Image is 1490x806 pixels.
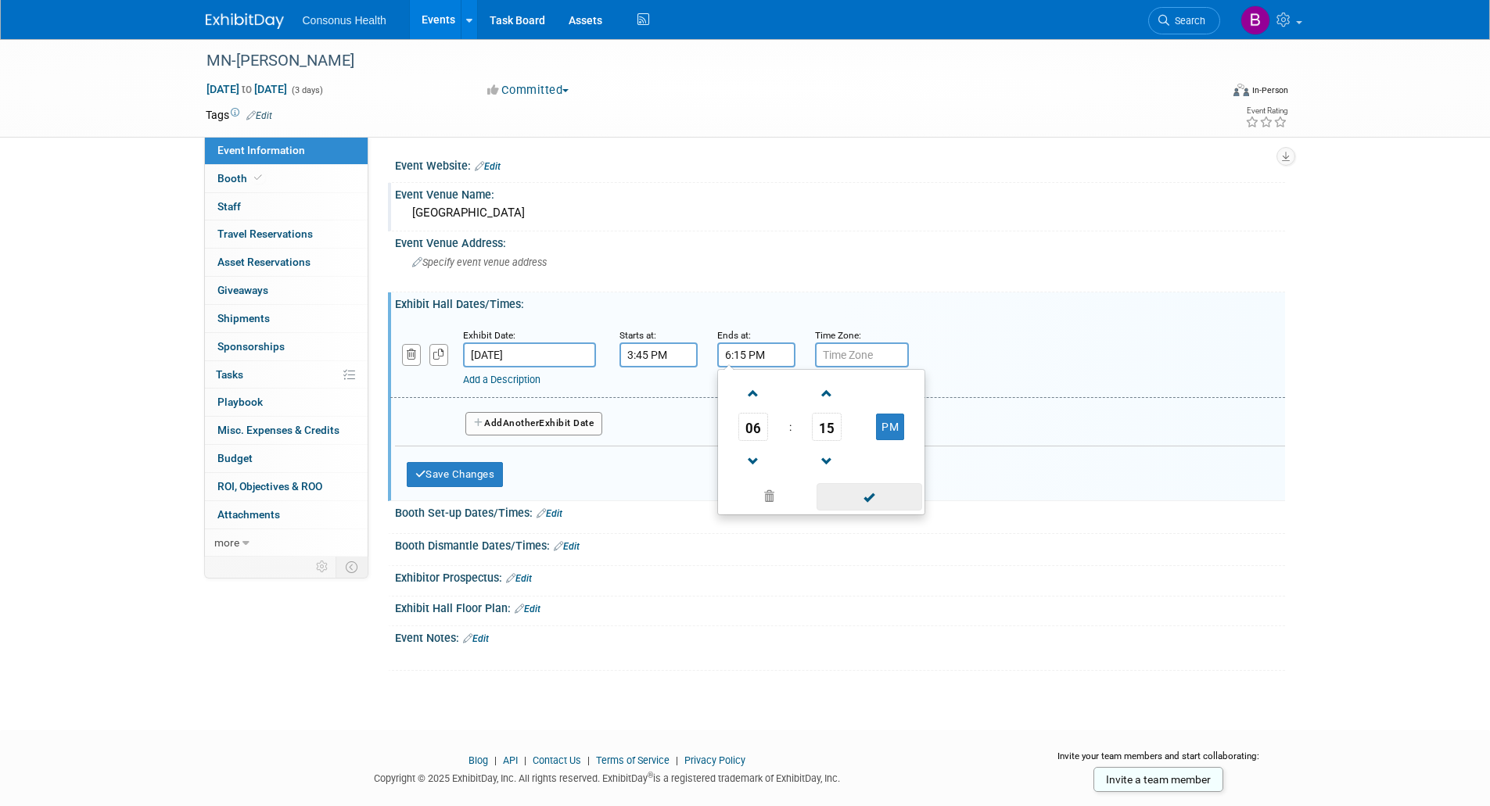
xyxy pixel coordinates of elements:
[217,340,285,353] span: Sponsorships
[205,361,368,389] a: Tasks
[205,473,368,500] a: ROI, Objectives & ROO
[815,342,909,367] input: Time Zone
[395,626,1285,647] div: Event Notes:
[721,486,818,508] a: Clear selection
[503,754,518,766] a: API
[812,413,842,441] span: Pick Minute
[1093,767,1223,792] a: Invite a team member
[217,424,339,436] span: Misc. Expenses & Credits
[246,110,272,121] a: Edit
[1245,107,1287,115] div: Event Rating
[463,330,515,341] small: Exhibit Date:
[786,413,795,441] td: :
[515,604,540,614] a: Edit
[217,227,313,240] span: Travel Reservations
[309,557,336,577] td: Personalize Event Tab Strip
[254,174,262,182] i: Booth reservation complete
[407,462,504,487] button: Save Changes
[1240,5,1270,35] img: Bridget Crane
[201,47,1197,75] div: MN-[PERSON_NAME]
[216,368,243,381] span: Tasks
[469,754,488,766] a: Blog
[217,452,253,464] span: Budget
[619,330,656,341] small: Starts at:
[506,573,532,584] a: Edit
[395,596,1285,617] div: Exhibit Hall Floor Plan:
[717,342,795,367] input: End Time
[303,14,386,27] span: Consonus Health
[395,292,1285,312] div: Exhibit Hall Dates/Times:
[290,85,323,95] span: (3 days)
[812,373,842,413] a: Increment Minute
[463,374,540,385] a: Add a Description
[537,508,562,519] a: Edit
[619,342,698,367] input: Start Time
[214,536,239,549] span: more
[520,754,530,766] span: |
[812,441,842,481] a: Decrement Minute
[684,754,745,766] a: Privacy Policy
[395,231,1285,251] div: Event Venue Address:
[490,754,501,766] span: |
[206,107,272,123] td: Tags
[1169,15,1205,27] span: Search
[738,441,768,481] a: Decrement Hour
[205,333,368,360] a: Sponsorships
[395,501,1285,521] div: Booth Set-up Dates/Times:
[738,413,768,441] span: Pick Hour
[395,534,1285,554] div: Booth Dismantle Dates/Times:
[463,633,489,644] a: Edit
[239,83,254,95] span: to
[205,305,368,332] a: Shipments
[205,389,368,416] a: Playbook
[217,144,305,156] span: Event Information
[217,312,270,324] span: Shipments
[1128,81,1289,105] div: Event Format
[205,501,368,528] a: Attachments
[205,445,368,472] a: Budget
[876,414,904,440] button: PM
[205,529,368,557] a: more
[672,754,682,766] span: |
[395,566,1285,586] div: Exhibitor Prospectus:
[554,541,580,552] a: Edit
[503,417,540,428] span: Another
[217,200,241,213] span: Staff
[217,480,322,493] span: ROI, Objectives & ROO
[475,161,501,172] a: Edit
[533,754,581,766] a: Contact Us
[1233,84,1249,96] img: Format-Inperson.png
[217,284,268,296] span: Giveaways
[205,165,368,192] a: Booth
[205,417,368,444] a: Misc. Expenses & Credits
[217,172,265,184] span: Booth
[206,82,288,96] span: [DATE] [DATE]
[407,201,1273,225] div: [GEOGRAPHIC_DATA]
[738,373,768,413] a: Increment Hour
[336,557,368,577] td: Toggle Event Tabs
[1148,7,1220,34] a: Search
[1251,84,1288,96] div: In-Person
[205,137,368,164] a: Event Information
[217,396,263,408] span: Playbook
[583,754,594,766] span: |
[815,487,923,509] a: Done
[482,82,575,99] button: Committed
[412,256,547,268] span: Specify event venue address
[217,508,280,521] span: Attachments
[217,256,311,268] span: Asset Reservations
[463,342,596,367] input: Date
[206,768,1010,786] div: Copyright © 2025 ExhibitDay, Inc. All rights reserved. ExhibitDay is a registered trademark of Ex...
[596,754,670,766] a: Terms of Service
[205,277,368,304] a: Giveaways
[205,193,368,220] a: Staff
[206,13,284,29] img: ExhibitDay
[648,771,653,779] sup: ®
[205,220,368,248] a: Travel Reservations
[395,183,1285,202] div: Event Venue Name:
[815,330,861,341] small: Time Zone:
[465,412,603,435] button: AddAnotherExhibit Date
[717,330,751,341] small: Ends at:
[1032,750,1285,773] div: Invite your team members and start collaborating:
[205,249,368,276] a: Asset Reservations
